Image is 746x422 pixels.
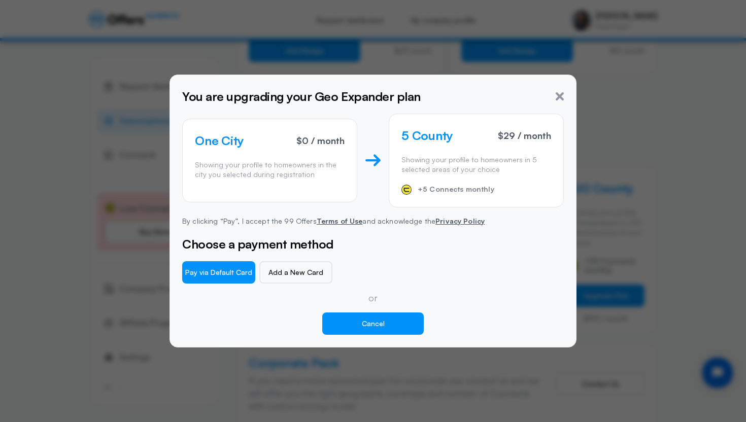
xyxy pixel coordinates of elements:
[296,136,345,145] p: $0 / month
[182,235,564,253] h5: Choose a payment method
[182,216,564,227] p: By clicking “Pay”, I accept the 99 Offers and acknowledge the
[9,9,39,39] button: Open chat widget
[317,217,363,225] a: Terms of Use
[195,131,244,150] p: One City
[435,217,485,225] a: Privacy Policy
[195,160,345,180] p: Showing your profile to homeowners in the city you selected during registration
[401,126,453,145] p: 5 County
[182,87,421,105] h5: You are upgrading your Geo Expander plan
[182,292,564,304] p: or
[182,261,255,284] button: Pay via Default Card
[259,261,332,284] button: Add a New Card
[418,185,494,194] span: +5 Connects monthly
[401,155,551,174] p: Showing your profile to homeowners in 5 selected areas of your choice
[498,131,551,140] p: $29 / month
[322,312,424,335] button: Cancel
